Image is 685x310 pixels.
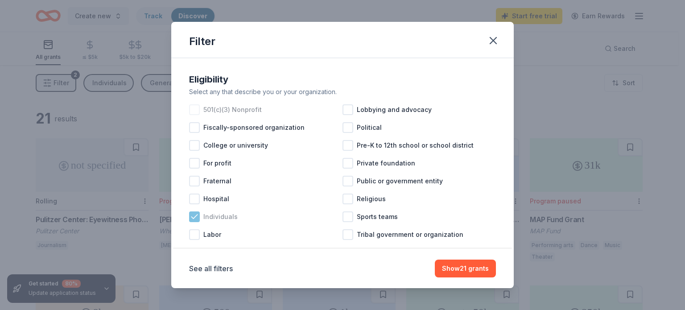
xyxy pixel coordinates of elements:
[203,158,231,169] span: For profit
[357,122,382,133] span: Political
[435,260,496,277] button: Show21 grants
[357,104,432,115] span: Lobbying and advocacy
[203,229,221,240] span: Labor
[203,211,238,222] span: Individuals
[357,140,474,151] span: Pre-K to 12th school or school district
[357,194,386,204] span: Religious
[357,229,463,240] span: Tribal government or organization
[189,87,496,97] div: Select any that describe you or your organization.
[357,176,443,186] span: Public or government entity
[189,72,496,87] div: Eligibility
[357,158,415,169] span: Private foundation
[203,122,305,133] span: Fiscally-sponsored organization
[203,140,268,151] span: College or university
[203,104,262,115] span: 501(c)(3) Nonprofit
[203,176,231,186] span: Fraternal
[357,211,398,222] span: Sports teams
[189,34,215,49] div: Filter
[203,194,229,204] span: Hospital
[189,263,233,274] button: See all filters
